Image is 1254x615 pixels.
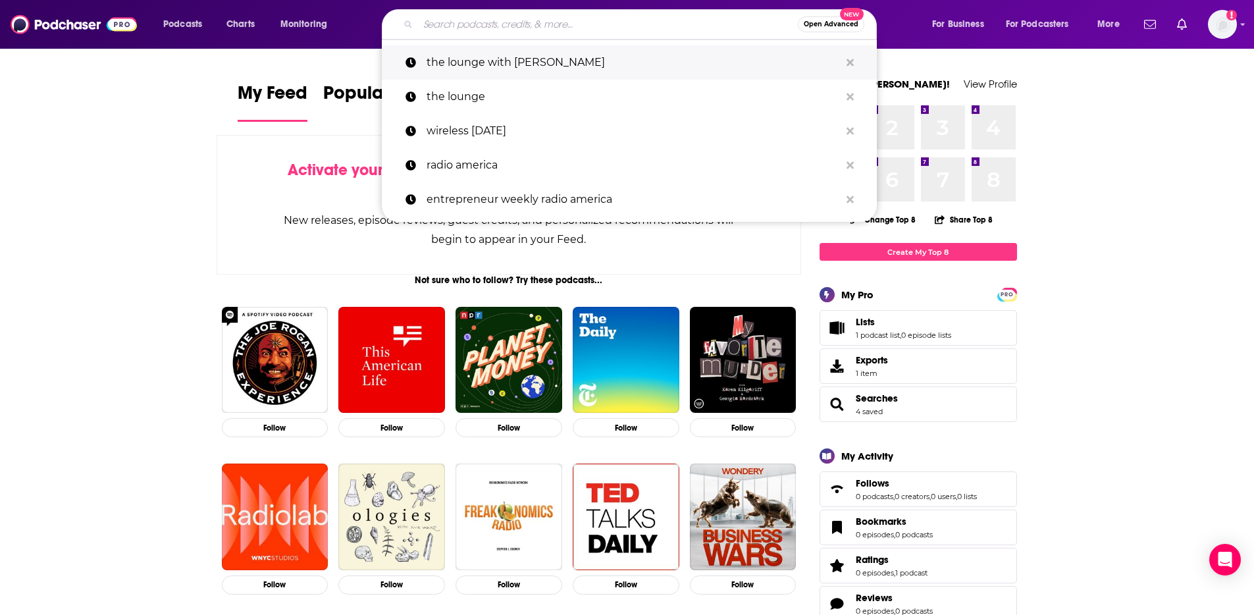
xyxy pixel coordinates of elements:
span: Bookmarks [820,510,1017,545]
button: open menu [1088,14,1136,35]
a: 0 podcasts [856,492,893,501]
button: open menu [923,14,1001,35]
span: , [894,530,895,539]
img: Ologies with Alie Ward [338,464,445,570]
span: My Feed [238,82,307,112]
button: Follow [456,575,562,595]
a: My Favorite Murder with Karen Kilgariff and Georgia Hardstark [690,307,797,414]
a: The Joe Rogan Experience [222,307,328,414]
button: Follow [222,418,328,437]
a: 0 creators [895,492,929,501]
a: 4 saved [856,407,883,416]
input: Search podcasts, credits, & more... [418,14,798,35]
span: Open Advanced [804,21,858,28]
span: Logged in as katiewhorton [1208,10,1237,39]
span: New [840,8,864,20]
button: Change Top 8 [843,211,924,228]
button: Follow [573,418,679,437]
a: Reviews [824,595,850,613]
img: Podchaser - Follow, Share and Rate Podcasts [11,12,137,37]
a: 0 episodes [856,530,894,539]
button: Follow [338,575,445,595]
button: open menu [271,14,344,35]
span: Follows [820,471,1017,507]
a: 1 podcast list [856,331,900,340]
a: Reviews [856,592,933,604]
a: Lists [856,316,951,328]
a: radio america [382,148,877,182]
svg: Add a profile image [1226,10,1237,20]
a: 0 users [931,492,956,501]
span: Follows [856,477,889,489]
button: open menu [997,14,1088,35]
div: Search podcasts, credits, & more... [394,9,889,40]
button: Follow [222,575,328,595]
span: Activate your Feed [288,160,423,180]
span: Exports [824,357,850,375]
span: , [893,492,895,501]
span: Podcasts [163,15,202,34]
span: For Business [932,15,984,34]
span: PRO [999,290,1015,300]
a: the lounge [382,80,877,114]
a: Lists [824,319,850,337]
button: Follow [573,575,679,595]
a: Bookmarks [824,518,850,537]
a: Popular Feed [323,82,435,122]
span: Lists [820,310,1017,346]
span: , [900,331,901,340]
a: Searches [856,392,898,404]
a: wireless [DATE] [382,114,877,148]
img: The Daily [573,307,679,414]
p: entrepreneur weekly radio america [427,182,840,217]
button: Open AdvancedNew [798,16,864,32]
div: Not sure who to follow? Try these podcasts... [217,275,802,286]
img: User Profile [1208,10,1237,39]
span: , [956,492,957,501]
img: Planet Money [456,307,562,414]
a: Ratings [824,556,850,575]
button: open menu [154,14,219,35]
button: Show profile menu [1208,10,1237,39]
span: Lists [856,316,875,328]
img: Radiolab [222,464,328,570]
a: Create My Top 8 [820,243,1017,261]
a: the lounge with [PERSON_NAME] [382,45,877,80]
span: Popular Feed [323,82,435,112]
img: Business Wars [690,464,797,570]
span: For Podcasters [1006,15,1069,34]
a: Searches [824,395,850,414]
img: TED Talks Daily [573,464,679,570]
div: by following Podcasts, Creators, Lists, and other Users! [283,161,735,199]
span: Exports [856,354,888,366]
a: 1 podcast [895,568,927,577]
div: Open Intercom Messenger [1209,544,1241,575]
span: Monitoring [280,15,327,34]
p: wireless wednesday [427,114,840,148]
a: 0 episodes [856,568,894,577]
p: the lounge [427,80,840,114]
a: Show notifications dropdown [1172,13,1192,36]
span: Reviews [856,592,893,604]
span: , [894,568,895,577]
button: Follow [690,418,797,437]
div: My Activity [841,450,893,462]
button: Follow [456,418,562,437]
button: Follow [338,418,445,437]
span: Ratings [856,554,889,566]
p: the lounge with michael horn [427,45,840,80]
a: 0 lists [957,492,977,501]
button: Follow [690,575,797,595]
span: 1 item [856,369,888,378]
button: Share Top 8 [934,207,993,232]
a: Welcome [PERSON_NAME]! [820,78,950,90]
span: Searches [820,387,1017,422]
